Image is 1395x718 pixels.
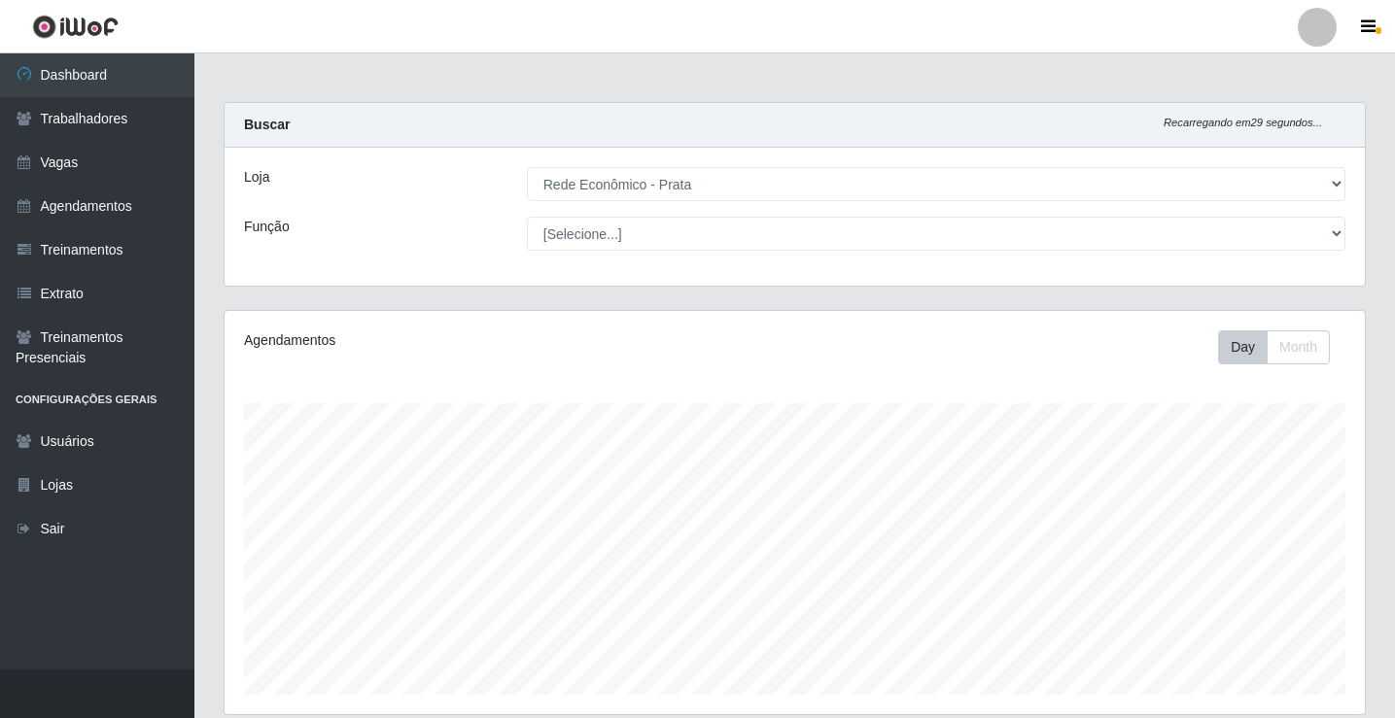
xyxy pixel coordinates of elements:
[1218,330,1345,364] div: Toolbar with button groups
[1218,330,1330,364] div: First group
[1218,330,1268,364] button: Day
[32,15,119,39] img: CoreUI Logo
[1164,117,1322,128] i: Recarregando em 29 segundos...
[1267,330,1330,364] button: Month
[244,167,269,188] label: Loja
[244,117,290,132] strong: Buscar
[244,330,686,351] div: Agendamentos
[244,217,290,237] label: Função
